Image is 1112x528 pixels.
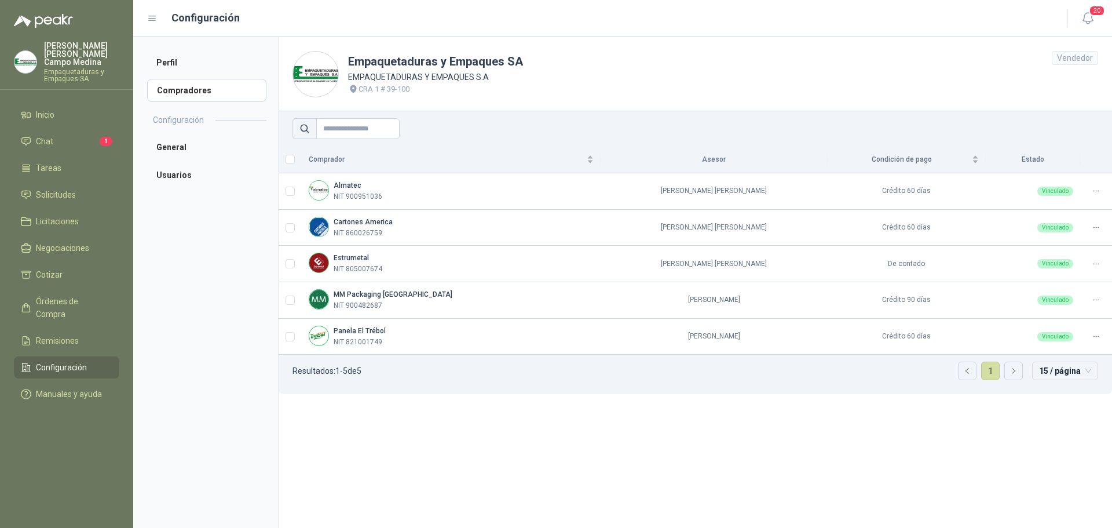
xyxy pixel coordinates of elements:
img: Company Logo [309,217,328,236]
p: NIT 900951036 [334,191,382,202]
span: Inicio [36,108,54,121]
td: [PERSON_NAME] [PERSON_NAME] [601,210,828,246]
div: Vinculado [1037,223,1073,232]
th: Condición de pago [828,146,986,173]
img: Company Logo [309,253,328,272]
th: Asesor [601,146,828,173]
a: General [147,136,266,159]
p: EMPAQUETADURAS Y EMPAQUES S.A [348,71,523,83]
a: Inicio [14,104,119,126]
img: Company Logo [309,290,328,309]
p: NIT 821001749 [334,337,382,348]
img: Company Logo [14,51,36,73]
a: Compradores [147,79,266,102]
a: 1 [982,362,999,380]
p: NIT 900482687 [334,300,382,311]
button: 20 [1077,8,1098,29]
a: Configuración [14,356,119,378]
img: Company Logo [293,52,338,97]
a: Solicitudes [14,184,119,206]
span: Órdenes de Compra [36,295,108,321]
span: Solicitudes [36,188,76,201]
span: Cotizar [36,268,63,281]
td: Crédito 90 días [828,282,986,319]
b: MM Packaging [GEOGRAPHIC_DATA] [334,290,452,298]
b: Panela El Trébol [334,327,386,335]
img: Company Logo [309,181,328,200]
div: Vinculado [1037,187,1073,196]
img: Company Logo [309,326,328,345]
p: Resultados: 1 - 5 de 5 [292,367,361,375]
b: Almatec [334,181,361,190]
td: Crédito 60 días [828,173,986,210]
span: Configuración [36,361,87,374]
button: right [1005,362,1022,380]
td: [PERSON_NAME] [PERSON_NAME] [601,173,828,210]
h1: Empaquetaduras y Empaques SA [348,53,523,71]
span: Remisiones [36,334,79,347]
span: 15 / página [1039,362,1091,380]
a: Órdenes de Compra [14,290,119,325]
a: Chat1 [14,130,119,152]
li: Página anterior [958,362,976,380]
span: Comprador [309,154,584,165]
td: [PERSON_NAME] [601,282,828,319]
div: Vendedor [1052,51,1098,65]
p: CRA 1 # 39-100 [359,83,409,95]
li: 1 [981,362,1000,380]
a: Tareas [14,157,119,179]
a: Cotizar [14,264,119,286]
a: Manuales y ayuda [14,383,119,405]
a: Licitaciones [14,210,119,232]
td: Crédito 60 días [828,319,986,355]
a: Usuarios [147,163,266,187]
td: [PERSON_NAME] [601,319,828,355]
span: Licitaciones [36,215,79,228]
th: Estado [986,146,1080,173]
li: Página siguiente [1004,362,1023,380]
button: left [959,362,976,380]
div: Vinculado [1037,296,1073,305]
span: right [1010,367,1017,374]
span: Condición de pago [835,154,970,165]
a: Perfil [147,51,266,74]
div: Vinculado [1037,332,1073,341]
a: Negociaciones [14,237,119,259]
div: Vinculado [1037,259,1073,268]
a: Remisiones [14,330,119,352]
b: Cartones America [334,218,393,226]
span: Tareas [36,162,61,174]
span: 1 [100,137,112,146]
td: Crédito 60 días [828,210,986,246]
span: Manuales y ayuda [36,388,102,400]
b: Estrumetal [334,254,369,262]
p: NIT 860026759 [334,228,382,239]
p: Empaquetaduras y Empaques SA [44,68,119,82]
h1: Configuración [171,10,240,26]
p: [PERSON_NAME] [PERSON_NAME] Campo Medina [44,42,119,66]
span: Chat [36,135,53,148]
td: [PERSON_NAME] [PERSON_NAME] [601,246,828,282]
span: Negociaciones [36,242,89,254]
h2: Configuración [153,114,204,126]
th: Comprador [302,146,601,173]
div: tamaño de página [1032,362,1098,380]
p: NIT 805007674 [334,264,382,275]
img: Logo peakr [14,14,73,28]
span: 20 [1089,5,1105,16]
td: De contado [828,246,986,282]
span: left [964,367,971,374]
